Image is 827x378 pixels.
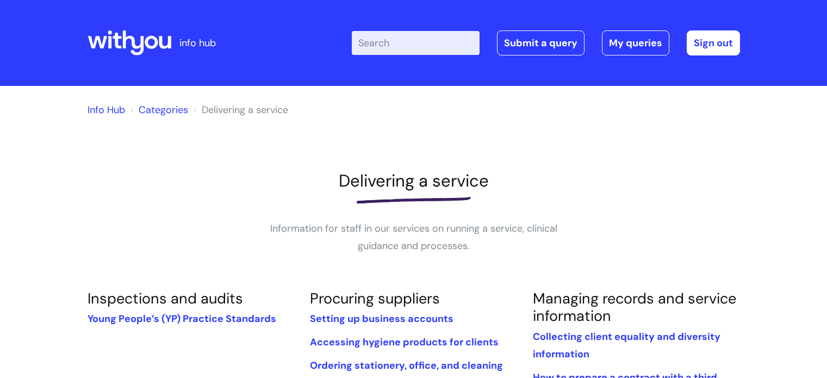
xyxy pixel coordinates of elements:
p: Information for staff in our services on running a service, clinical guidance and processes. [251,220,577,255]
div: | - [352,30,740,55]
a: Submit a query [497,30,585,55]
a: Accessing hygiene products for clients [310,336,499,349]
a: Setting up business accounts [310,312,453,325]
a: Info Hub [88,103,125,116]
a: Categories [139,103,188,116]
a: Inspections and audits [88,289,243,308]
li: Delivering a service [191,101,288,119]
a: Collecting client equality and diversity information [533,330,720,361]
a: Procuring suppliers [310,289,440,308]
a: Sign out [687,30,740,55]
a: My queries [602,30,669,55]
li: Solution home [128,101,188,119]
p: info hub [179,34,216,52]
h1: Delivering a service [88,171,740,191]
input: Search [352,31,480,55]
a: Managing records and service information [533,289,736,325]
a: Young People’s (YP) Practice Standards [88,312,276,325]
